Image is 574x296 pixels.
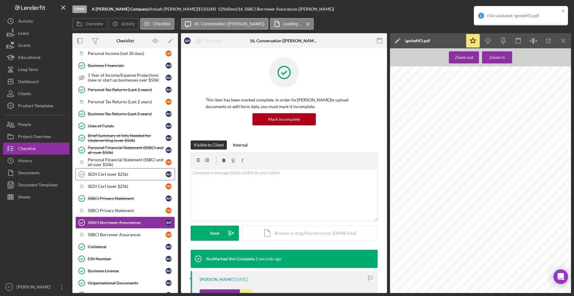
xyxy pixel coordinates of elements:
div: 60 mo [226,7,237,11]
time: 2025-07-25 20:46 [234,277,248,282]
div: J W [166,183,172,189]
a: SSBCI Borrower AssurancesAH [75,217,175,229]
div: 1 Year of Income/Expense Projections (new or start up businesses over $50k) [88,73,166,82]
div: A H [166,123,172,129]
a: CollateralAH [75,241,175,253]
div: | [92,7,149,11]
div: SSBCI Borrower Assurances [88,220,166,225]
a: Project Overview [3,130,69,143]
a: Personal Tax Returns (Last 2 years)AH [75,84,175,96]
div: Internal [233,140,248,150]
button: Long-Term [3,63,69,76]
b: A [PERSON_NAME] Company [92,6,148,11]
button: Mark Incomplete [252,113,316,125]
div: A H [166,75,172,81]
div: Business Tax Returns (Last 2 years) [88,111,166,116]
button: Clients [3,88,69,100]
button: Send [191,226,239,241]
div: A H [166,256,172,262]
div: Document Templates [18,179,58,192]
div: A H [166,111,172,117]
button: Activity [108,18,138,30]
button: Zoom in [482,51,512,63]
button: Documents [3,167,69,179]
tspan: 14 [80,172,84,176]
div: Visible to Client [194,140,224,150]
div: Send [210,226,219,241]
a: Grants [3,39,69,51]
div: SEDI Cert (over $25k) [88,184,166,189]
div: J W [166,159,172,165]
div: Documents [18,167,40,180]
div: Clients [18,88,31,101]
div: File validated: igniteMO.pdf [487,13,560,18]
a: Activity [3,15,69,27]
a: Personal Financial Statement (SSBCI and all over $50k)AH [75,144,175,156]
div: Brief Summary of Info Needed for Underwriting (over $50k) [88,133,166,143]
a: Uses of FundsAH [75,120,175,132]
div: A H [166,195,172,201]
div: Project Overview [18,130,51,144]
div: A H [166,171,172,177]
a: SSBCI Borrower AssurancesJW [75,229,175,241]
button: Educational [3,51,69,63]
a: SEDI Cert (over $25k)JW [75,180,175,192]
div: EIN Number [88,256,166,261]
a: 1 Year of Income/Expense Projections (new or start up businesses over $50k)AH [75,72,175,84]
a: Personal Tax Returns (Last 2 years)JW [75,96,175,108]
div: A H [166,87,172,93]
button: AHReassign [181,35,228,47]
a: Sheets [3,191,69,203]
div: Aniyah [PERSON_NAME] | [149,7,198,11]
button: Dashboard [3,76,69,88]
text: IN [8,285,11,289]
div: Personal Income (last 30 days) [88,51,166,56]
div: [PERSON_NAME] [15,281,54,294]
a: EIN NumberAH [75,253,175,265]
div: Business Financials [88,63,166,68]
div: Educational [18,51,40,65]
label: Loading... [283,21,302,26]
a: Document Templates [3,179,69,191]
div: SSBCI Borrower Assurances [88,232,166,237]
div: History [18,155,32,168]
div: | 16. SSBCI Borrower Assurances ([PERSON_NAME]) [237,7,334,11]
label: 16. Conversation ([PERSON_NAME]) [194,21,265,26]
div: Personal Financial Statement (SSBCI and all over $50k) [88,157,166,167]
div: Zoom out [455,51,473,63]
div: Organizational Documents [88,281,166,285]
button: Complete [533,3,571,15]
div: Mark Incomplete [268,113,300,125]
div: J W [166,99,172,105]
div: 16. Conversation ([PERSON_NAME]) [250,38,319,43]
label: Activity [121,21,135,26]
div: Personal Tax Returns (Last 2 years) [88,87,166,92]
div: You Marked this Complete [206,256,255,261]
div: Complete [539,3,557,15]
label: Checklist [153,21,170,26]
span: $150,000 [198,6,216,11]
div: J W [166,232,172,238]
p: This item has been marked complete. In order for [PERSON_NAME] to upload documents or edit form d... [206,97,363,110]
div: Uses of Funds [88,124,166,128]
div: J W [166,50,172,56]
button: Checklist [3,143,69,155]
button: Loading... [270,18,314,30]
div: A H [166,268,172,274]
div: Sheets [18,191,30,204]
div: People [18,118,31,132]
time: 2025-09-16 16:37 [255,256,281,261]
button: Loans [3,27,69,39]
button: Product Templates [3,100,69,112]
a: Personal Income (last 30 days)JW [75,47,175,60]
div: Long-Term [18,63,38,77]
div: Reassign [206,35,222,47]
a: Personal Financial Statement (SSBCI and all over $50k)JW [75,156,175,168]
label: Overview [85,21,103,26]
a: Business Tax Returns (Last 2 years)AH [75,108,175,120]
